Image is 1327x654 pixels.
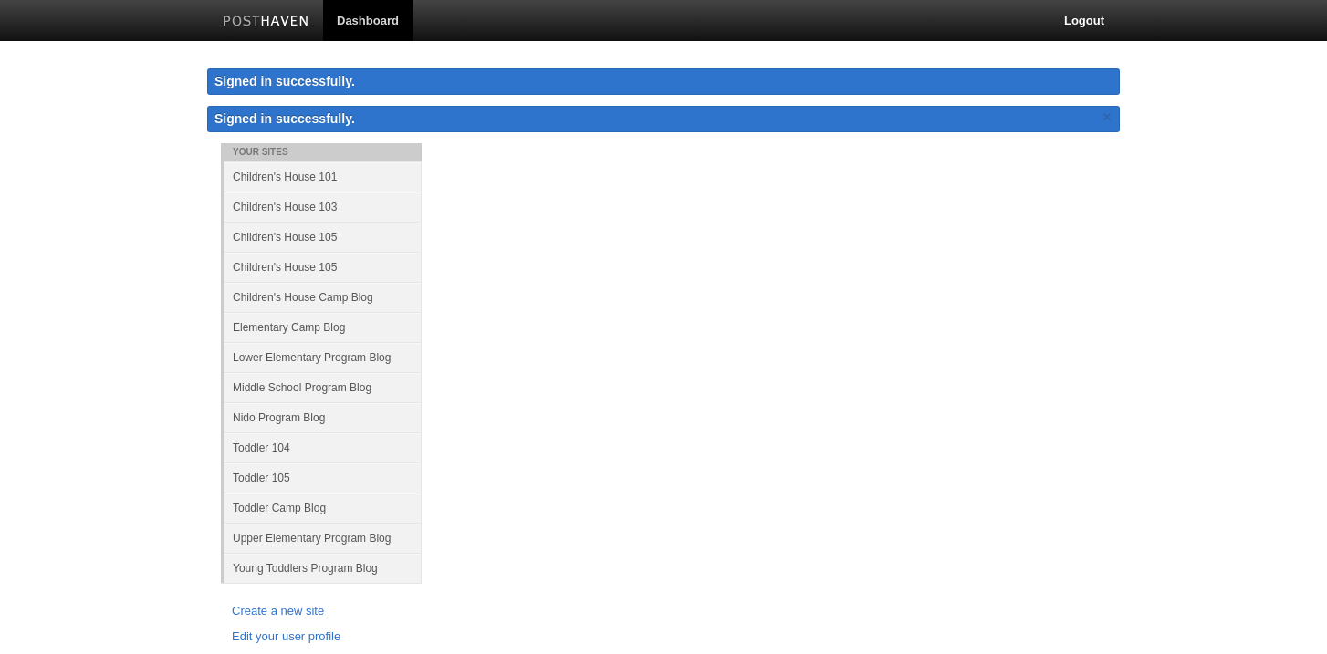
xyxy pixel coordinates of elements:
a: × [1099,106,1115,129]
span: Signed in successfully. [214,111,355,126]
img: Posthaven-bar [223,16,309,29]
a: Lower Elementary Program Blog [224,342,422,372]
a: Children's House 105 [224,222,422,252]
li: Your Sites [221,143,422,161]
a: Upper Elementary Program Blog [224,523,422,553]
a: Children's House Camp Blog [224,282,422,312]
a: Children's House 105 [224,252,422,282]
a: Nido Program Blog [224,402,422,432]
a: Elementary Camp Blog [224,312,422,342]
a: Children's House 101 [224,161,422,192]
a: Young Toddlers Program Blog [224,553,422,583]
a: Edit your user profile [232,628,411,647]
div: Signed in successfully. [207,68,1120,95]
a: Toddler Camp Blog [224,493,422,523]
a: Toddler 104 [224,432,422,462]
a: Middle School Program Blog [224,372,422,402]
a: Toddler 105 [224,462,422,493]
a: Create a new site [232,602,411,621]
a: Children's House 103 [224,192,422,222]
